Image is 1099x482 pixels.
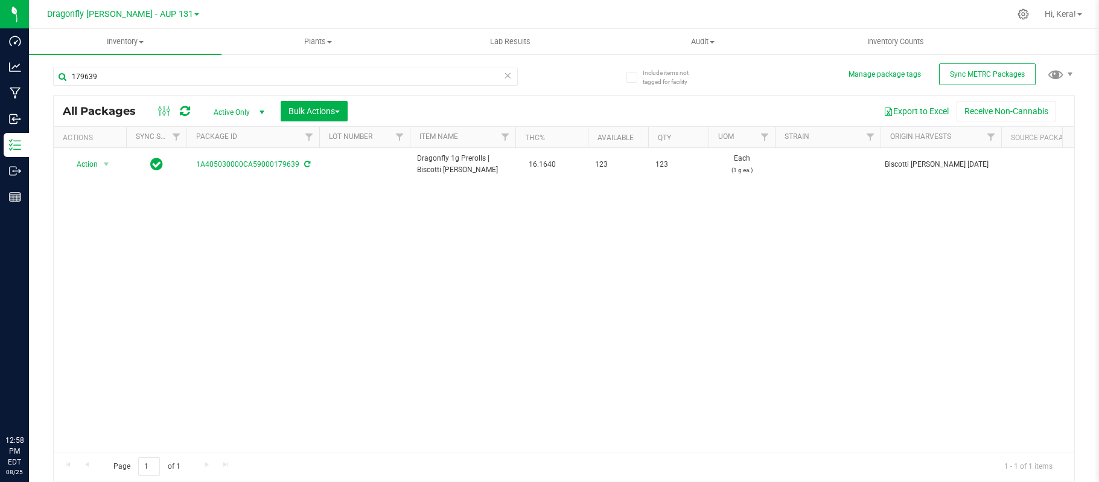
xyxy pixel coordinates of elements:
a: Filter [167,127,186,147]
span: Clear [503,68,512,83]
a: UOM [718,132,734,141]
span: Include items not tagged for facility [643,68,703,86]
span: select [99,156,114,173]
a: Item Name [419,132,458,141]
div: Actions [63,133,121,142]
a: Sync Status [136,132,182,141]
a: Inventory Counts [800,29,992,54]
iframe: Resource center [12,385,48,422]
inline-svg: Manufacturing [9,87,21,99]
button: Receive Non-Cannabis [957,101,1056,121]
button: Bulk Actions [281,101,348,121]
span: 123 [655,159,701,170]
a: Filter [981,127,1001,147]
p: (1 g ea.) [716,164,768,176]
button: Export to Excel [876,101,957,121]
span: Each [716,153,768,176]
span: Action [66,156,98,173]
span: Sync METRC Packages [950,70,1025,79]
span: Audit [607,36,798,47]
div: Manage settings [1016,8,1031,20]
a: Filter [299,127,319,147]
a: Plants [221,29,414,54]
inline-svg: Analytics [9,61,21,73]
span: Page of 1 [103,457,190,476]
inline-svg: Inbound [9,113,21,125]
a: Filter [390,127,410,147]
span: Sync from Compliance System [302,160,310,169]
span: 1 - 1 of 1 items [995,457,1062,475]
inline-svg: Reports [9,191,21,203]
a: Filter [861,127,881,147]
a: Package ID [196,132,237,141]
p: 08/25 [5,468,24,477]
button: Sync METRC Packages [939,63,1036,85]
span: Lab Results [474,36,547,47]
a: THC% [525,133,545,142]
span: 123 [595,159,641,170]
a: Lot Number [329,132,372,141]
input: 1 [138,457,160,476]
p: 12:58 PM EDT [5,435,24,468]
inline-svg: Inventory [9,139,21,151]
span: Dragonfly 1g Prerolls | Biscotti [PERSON_NAME] [417,153,508,176]
a: 1A405030000CA59000179639 [196,160,299,169]
a: Filter [495,127,515,147]
span: 16.1640 [523,156,562,173]
a: Audit [607,29,799,54]
a: Qty [658,133,671,142]
a: Inventory [29,29,221,54]
span: In Sync [150,156,163,173]
a: Available [597,133,634,142]
inline-svg: Dashboard [9,35,21,47]
span: Dragonfly [PERSON_NAME] - AUP 131 [47,9,193,19]
span: All Packages [63,104,148,118]
input: Search Package ID, Item Name, SKU, Lot or Part Number... [53,68,518,86]
iframe: Resource center unread badge [36,384,50,398]
div: Biscotti [PERSON_NAME] [DATE] [885,159,998,170]
a: Origin Harvests [890,132,951,141]
span: Hi, Kera! [1045,9,1076,19]
inline-svg: Outbound [9,165,21,177]
a: Lab Results [414,29,607,54]
span: Bulk Actions [288,106,340,116]
span: Inventory Counts [851,36,940,47]
span: Inventory [29,36,221,47]
span: Plants [222,36,413,47]
a: Filter [755,127,775,147]
a: Strain [785,132,809,141]
button: Manage package tags [849,69,921,80]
